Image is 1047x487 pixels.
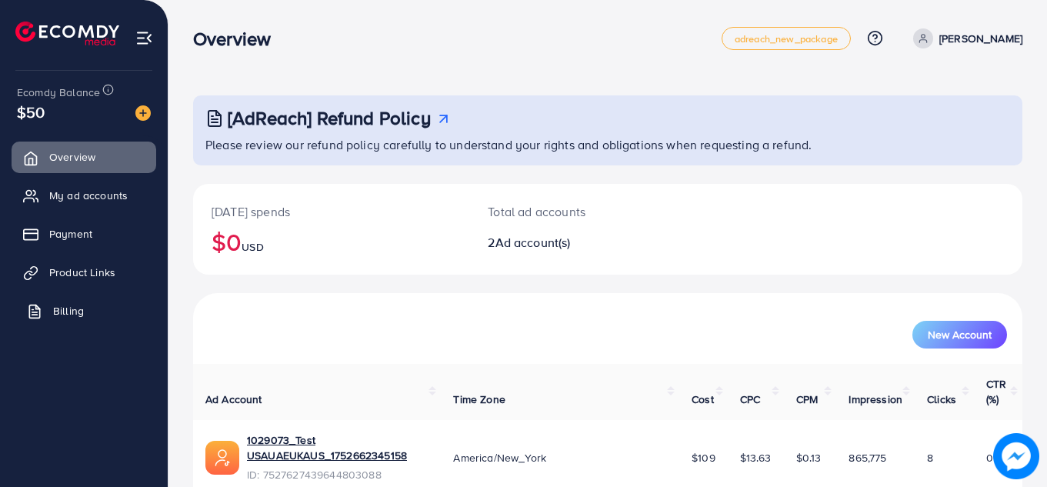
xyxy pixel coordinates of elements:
img: menu [135,29,153,47]
h2: $0 [212,227,451,256]
h3: Overview [193,28,283,50]
img: ic-ads-acc.e4c84228.svg [205,441,239,475]
span: CPM [796,392,818,407]
span: New Account [928,329,992,340]
p: [PERSON_NAME] [939,29,1022,48]
img: image [993,433,1039,479]
span: $0.13 [796,450,822,465]
h3: [AdReach] Refund Policy [228,107,431,129]
a: Product Links [12,257,156,288]
a: adreach_new_package [722,27,851,50]
span: ID: 7527627439644803088 [247,467,428,482]
a: [PERSON_NAME] [907,28,1022,48]
span: adreach_new_package [735,34,838,44]
span: My ad accounts [49,188,128,203]
a: Payment [12,218,156,249]
span: 0 [986,450,993,465]
span: CPC [740,392,760,407]
span: $109 [692,450,715,465]
span: Cost [692,392,714,407]
span: Billing [53,303,84,319]
span: Time Zone [453,392,505,407]
a: My ad accounts [12,180,156,211]
h2: 2 [488,235,659,250]
a: 1029073_Test USAUAEUKAUS_1752662345158 [247,432,428,464]
span: 865,775 [849,450,886,465]
span: Overview [49,149,95,165]
span: USD [242,239,263,255]
a: Billing [12,295,156,326]
img: image [135,105,151,121]
span: CTR (%) [986,376,1006,407]
button: New Account [912,321,1007,349]
span: America/New_York [453,450,546,465]
p: Please review our refund policy carefully to understand your rights and obligations when requesti... [205,135,1013,154]
span: Ecomdy Balance [17,85,100,100]
span: Impression [849,392,902,407]
span: 8 [927,450,933,465]
p: [DATE] spends [212,202,451,221]
span: Product Links [49,265,115,280]
img: logo [15,22,119,45]
span: Payment [49,226,92,242]
span: $50 [17,101,45,123]
p: Total ad accounts [488,202,659,221]
a: Overview [12,142,156,172]
span: $13.63 [740,450,772,465]
span: Ad account(s) [495,234,571,251]
span: Clicks [927,392,956,407]
span: Ad Account [205,392,262,407]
